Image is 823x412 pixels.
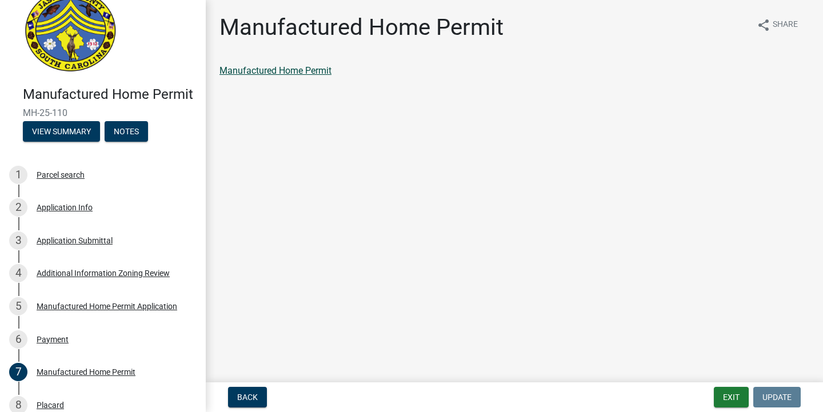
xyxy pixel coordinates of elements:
div: Placard [37,401,64,409]
button: shareShare [748,14,807,36]
h1: Manufactured Home Permit [219,14,504,41]
span: Back [237,393,258,402]
span: Update [762,393,792,402]
div: 5 [9,297,27,315]
div: Manufactured Home Permit [37,368,135,376]
button: Notes [105,121,148,142]
div: 6 [9,330,27,349]
div: Payment [37,335,69,343]
div: 3 [9,231,27,250]
a: Manufactured Home Permit [219,65,331,76]
div: Application Submittal [37,237,113,245]
wm-modal-confirm: Summary [23,127,100,137]
div: 7 [9,363,27,381]
wm-modal-confirm: Notes [105,127,148,137]
h4: Manufactured Home Permit [23,86,197,103]
div: 2 [9,198,27,217]
button: Exit [714,387,749,407]
div: Manufactured Home Permit Application [37,302,177,310]
button: Back [228,387,267,407]
div: Application Info [37,203,93,211]
div: Additional Information Zoning Review [37,269,170,277]
div: 1 [9,166,27,184]
div: Parcel search [37,171,85,179]
span: MH-25-110 [23,107,183,118]
button: Update [753,387,801,407]
i: share [757,18,770,32]
span: Share [773,18,798,32]
button: View Summary [23,121,100,142]
div: 4 [9,264,27,282]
